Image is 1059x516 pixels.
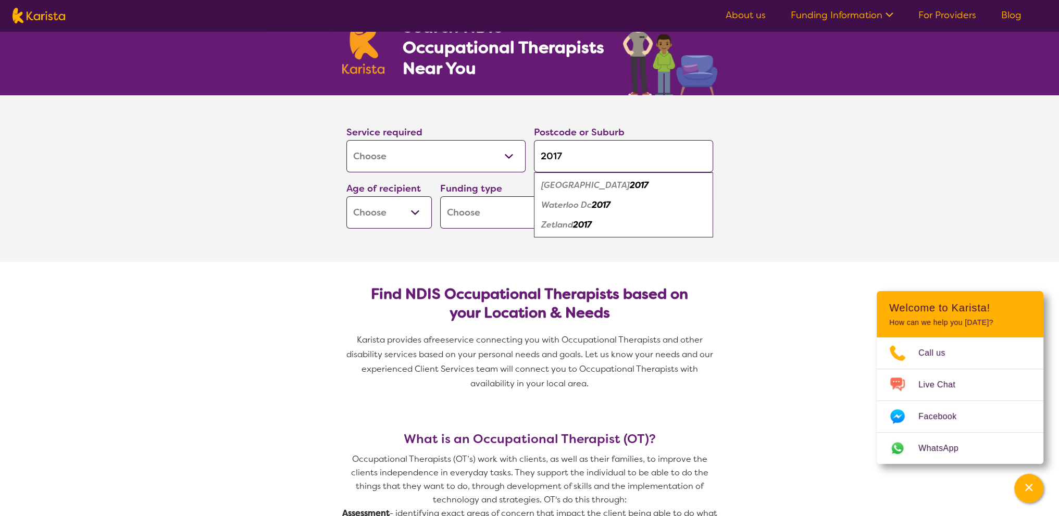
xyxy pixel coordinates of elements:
[791,9,893,21] a: Funding Information
[346,182,421,195] label: Age of recipient
[355,285,705,322] h2: Find NDIS Occupational Therapists based on your Location & Needs
[889,318,1031,327] p: How can we help you [DATE]?
[541,219,573,230] em: Zetland
[1001,9,1021,21] a: Blog
[573,219,592,230] em: 2017
[402,16,605,79] h1: Search NDIS Occupational Therapists Near You
[429,334,445,345] span: free
[623,4,717,95] img: occupational-therapy
[918,409,969,424] span: Facebook
[877,291,1043,464] div: Channel Menu
[918,441,971,456] span: WhatsApp
[877,337,1043,464] ul: Choose channel
[346,126,422,139] label: Service required
[918,345,958,361] span: Call us
[357,334,429,345] span: Karista provides a
[541,180,630,191] em: [GEOGRAPHIC_DATA]
[918,9,976,21] a: For Providers
[342,452,717,507] p: Occupational Therapists (OT’s) work with clients, as well as their families, to improve the clien...
[630,180,649,191] em: 2017
[346,334,715,389] span: service connecting you with Occupational Therapists and other disability services based on your p...
[539,175,708,195] div: Waterloo 2017
[534,126,625,139] label: Postcode or Suburb
[726,9,766,21] a: About us
[918,377,968,393] span: Live Chat
[440,182,502,195] label: Funding type
[13,8,65,23] img: Karista logo
[889,301,1031,314] h2: Welcome to Karista!
[539,215,708,235] div: Zetland 2017
[1014,474,1043,503] button: Channel Menu
[342,432,717,446] h3: What is an Occupational Therapist (OT)?
[539,195,708,215] div: Waterloo Dc 2017
[342,18,385,74] img: Karista logo
[592,199,611,210] em: 2017
[877,433,1043,464] a: Web link opens in a new tab.
[534,140,713,172] input: Type
[541,199,592,210] em: Waterloo Dc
